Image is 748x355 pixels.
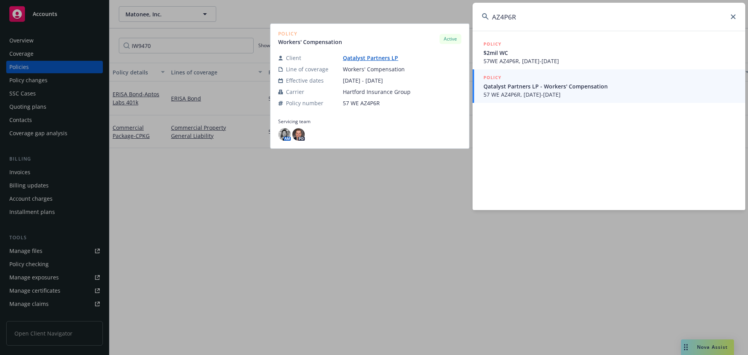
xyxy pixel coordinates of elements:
[473,36,745,69] a: POLICY$2mil WC57WE AZ4P6R, [DATE]-[DATE]
[473,69,745,103] a: POLICYQatalyst Partners LP - Workers' Compensation57 WE AZ4P6R, [DATE]-[DATE]
[483,40,501,48] h5: POLICY
[473,3,745,31] input: Search...
[483,90,736,99] span: 57 WE AZ4P6R, [DATE]-[DATE]
[483,57,736,65] span: 57WE AZ4P6R, [DATE]-[DATE]
[483,49,736,57] span: $2mil WC
[483,74,501,81] h5: POLICY
[483,82,736,90] span: Qatalyst Partners LP - Workers' Compensation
